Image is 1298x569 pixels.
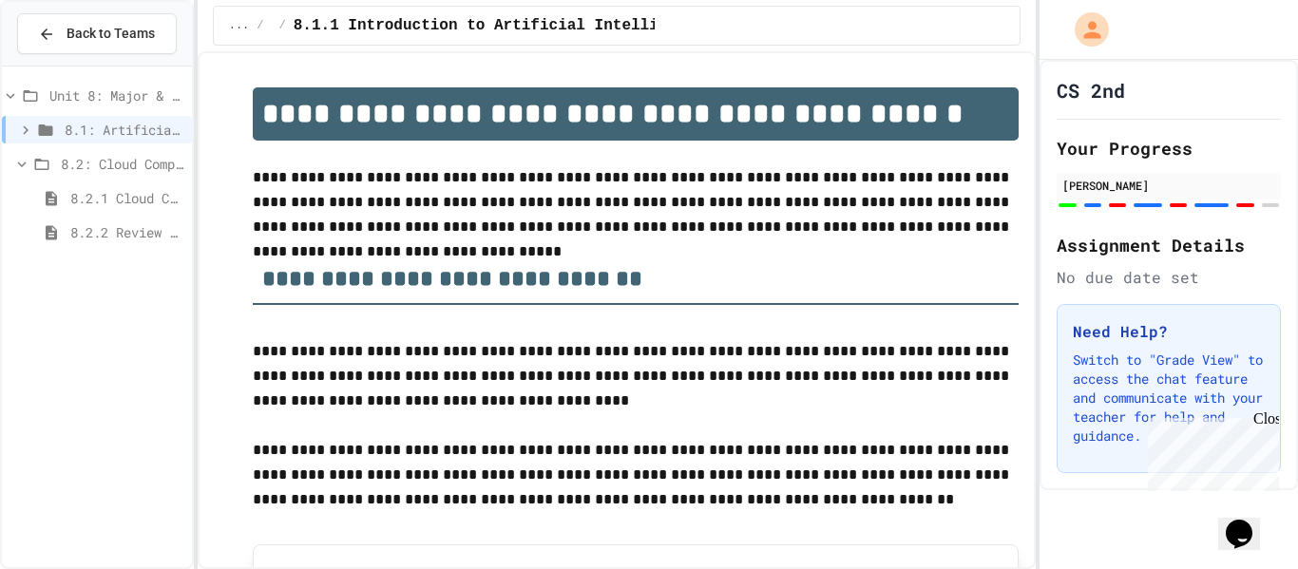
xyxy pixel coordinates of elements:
[1218,493,1279,550] iframe: chat widget
[294,14,704,37] span: 8.1.1 Introduction to Artificial Intelligence
[1057,266,1281,289] div: No due date set
[279,18,286,33] span: /
[1073,320,1265,343] h3: Need Help?
[1140,410,1279,491] iframe: chat widget
[49,85,184,105] span: Unit 8: Major & Emerging Technologies
[70,188,184,208] span: 8.2.1 Cloud Computing: Transforming the Digital World
[17,13,177,54] button: Back to Teams
[65,120,184,140] span: 8.1: Artificial Intelligence Basics
[70,222,184,242] span: 8.2.2 Review - Cloud Computing
[1062,177,1275,194] div: [PERSON_NAME]
[257,18,263,33] span: /
[61,154,184,174] span: 8.2: Cloud Computing
[1057,77,1125,104] h1: CS 2nd
[67,24,155,44] span: Back to Teams
[229,18,250,33] span: ...
[1073,351,1265,446] p: Switch to "Grade View" to access the chat feature and communicate with your teacher for help and ...
[1057,232,1281,258] h2: Assignment Details
[1057,135,1281,161] h2: Your Progress
[8,8,131,121] div: Chat with us now!Close
[1055,8,1114,51] div: My Account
